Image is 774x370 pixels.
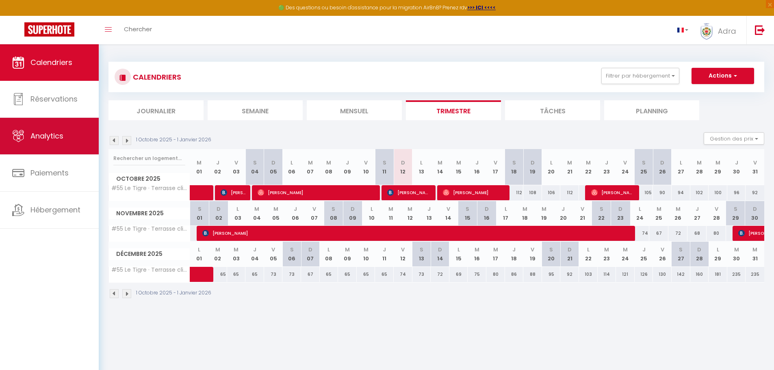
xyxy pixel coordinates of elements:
[198,246,200,253] abbr: L
[505,242,524,266] th: 18
[438,246,442,253] abbr: D
[438,159,442,167] abbr: M
[301,242,320,266] th: 07
[394,149,412,185] th: 12
[542,149,561,185] th: 20
[550,159,553,167] abbr: L
[745,201,764,226] th: 30
[494,159,497,167] abbr: V
[542,267,561,282] div: 95
[190,149,209,185] th: 01
[217,205,221,213] abbr: D
[401,246,405,253] abbr: V
[727,149,746,185] th: 30
[286,201,305,226] th: 06
[560,267,579,282] div: 92
[468,267,486,282] div: 75
[542,205,546,213] abbr: M
[475,159,479,167] abbr: J
[320,242,338,266] th: 08
[600,205,603,213] abbr: S
[727,242,746,266] th: 30
[598,267,616,282] div: 114
[136,289,211,297] p: 1 Octobre 2025 - 1 Janvier 2026
[697,159,702,167] abbr: M
[351,205,355,213] abbr: D
[30,94,78,104] span: Réservations
[690,267,709,282] div: 160
[660,159,664,167] abbr: D
[449,242,468,266] th: 15
[618,205,622,213] abbr: D
[338,242,357,266] th: 09
[649,201,668,226] th: 25
[635,267,653,282] div: 126
[234,159,238,167] abbr: V
[236,205,239,213] abbr: L
[439,201,458,226] th: 14
[727,185,746,200] div: 96
[131,68,181,86] h3: CALENDRIERS
[338,267,357,282] div: 65
[709,185,727,200] div: 100
[616,149,635,185] th: 24
[468,149,486,185] th: 16
[327,246,330,253] abbr: L
[493,246,498,253] abbr: M
[221,185,245,200] span: [PERSON_NAME]
[475,246,479,253] abbr: M
[485,205,489,213] abbr: D
[197,159,202,167] abbr: M
[282,242,301,266] th: 06
[505,100,600,120] li: Tâches
[687,201,707,226] th: 27
[118,16,158,44] a: Chercher
[554,201,573,226] th: 20
[108,100,204,120] li: Journalier
[672,149,690,185] th: 27
[523,149,542,185] th: 19
[394,242,412,266] th: 12
[110,185,191,191] span: #55 Le Tigre · Terrasse clim wifi 10mins marche Mer & [GEOGRAPHIC_DATA]
[598,149,616,185] th: 23
[746,149,764,185] th: 31
[326,159,331,167] abbr: M
[466,205,469,213] abbr: S
[523,267,542,282] div: 88
[467,4,496,11] a: >>> ICI <<<<
[549,246,553,253] abbr: S
[523,205,527,213] abbr: M
[715,159,720,167] abbr: M
[30,168,69,178] span: Paiements
[408,205,412,213] abbr: M
[486,242,505,266] th: 17
[534,201,553,226] th: 19
[264,149,283,185] th: 05
[653,149,672,185] th: 26
[301,149,320,185] th: 07
[746,242,764,266] th: 31
[375,242,394,266] th: 11
[427,205,431,213] abbr: J
[717,246,719,253] abbr: L
[457,246,460,253] abbr: L
[690,149,709,185] th: 28
[383,246,386,253] abbr: J
[208,242,227,266] th: 02
[227,267,246,282] div: 65
[657,205,661,213] abbr: M
[375,149,394,185] th: 11
[267,201,286,226] th: 05
[704,132,764,145] button: Gestion des prix
[190,201,209,226] th: 01
[505,149,524,185] th: 18
[431,149,449,185] th: 14
[696,205,699,213] abbr: J
[746,185,764,200] div: 92
[672,242,690,266] th: 27
[447,205,450,213] abbr: V
[579,149,598,185] th: 22
[109,208,190,219] span: Novembre 2025
[668,226,687,241] div: 72
[307,100,402,120] li: Mensuel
